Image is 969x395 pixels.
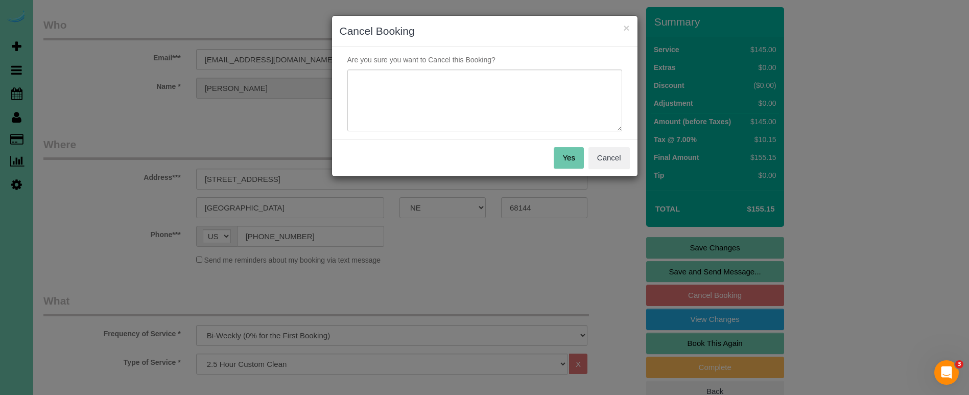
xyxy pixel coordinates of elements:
span: 3 [955,360,963,368]
button: × [623,22,629,33]
iframe: Intercom live chat [934,360,959,385]
sui-modal: Cancel Booking [332,16,637,176]
button: Cancel [588,147,630,169]
h3: Cancel Booking [340,24,630,39]
p: Are you sure you want to Cancel this Booking? [340,55,630,65]
button: Yes [554,147,583,169]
